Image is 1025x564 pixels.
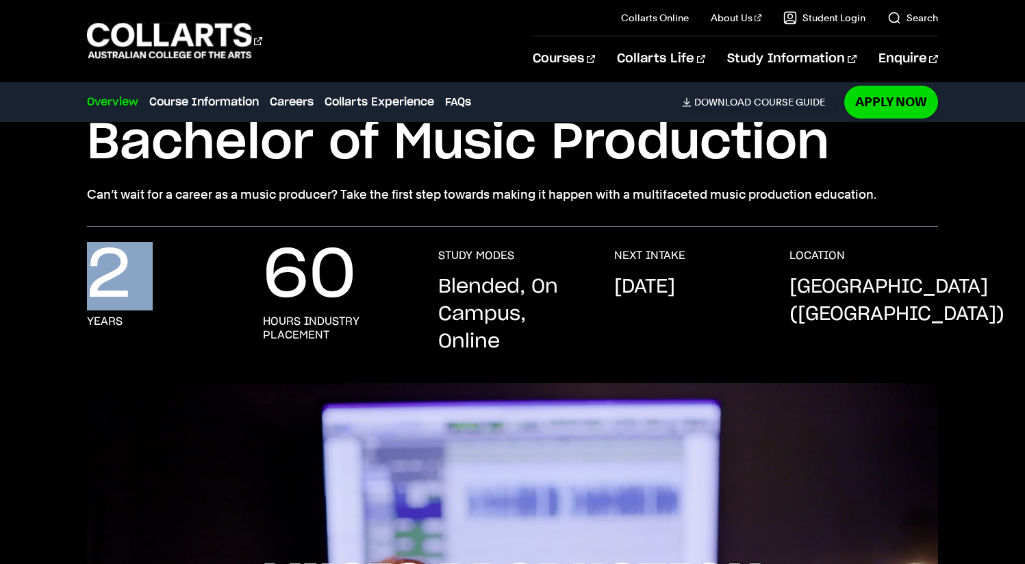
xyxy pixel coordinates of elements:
[789,249,845,262] h3: LOCATION
[617,36,705,82] a: Collarts Life
[438,273,587,356] p: Blended, On Campus, Online
[844,86,938,118] a: Apply Now
[727,36,856,82] a: Study Information
[887,11,938,25] a: Search
[694,96,751,108] span: Download
[878,36,938,82] a: Enquire
[87,94,138,110] a: Overview
[87,112,938,174] h1: Bachelor of Music Production
[621,11,689,25] a: Collarts Online
[270,94,314,110] a: Careers
[87,185,938,204] p: Can’t wait for a career as a music producer? Take the first step towards making it happen with a ...
[614,249,685,262] h3: NEXT INTAKE
[711,11,761,25] a: About Us
[789,273,1004,328] p: [GEOGRAPHIC_DATA] ([GEOGRAPHIC_DATA])
[263,249,356,304] p: 60
[445,94,471,110] a: FAQs
[87,249,131,304] p: 2
[438,249,514,262] h3: STUDY MODES
[149,94,259,110] a: Course Information
[682,96,836,108] a: DownloadCourse Guide
[87,21,262,60] div: Go to homepage
[325,94,434,110] a: Collarts Experience
[87,315,123,328] h3: Years
[533,36,595,82] a: Courses
[783,11,865,25] a: Student Login
[614,273,675,301] p: [DATE]
[263,315,412,342] h3: hours industry placement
